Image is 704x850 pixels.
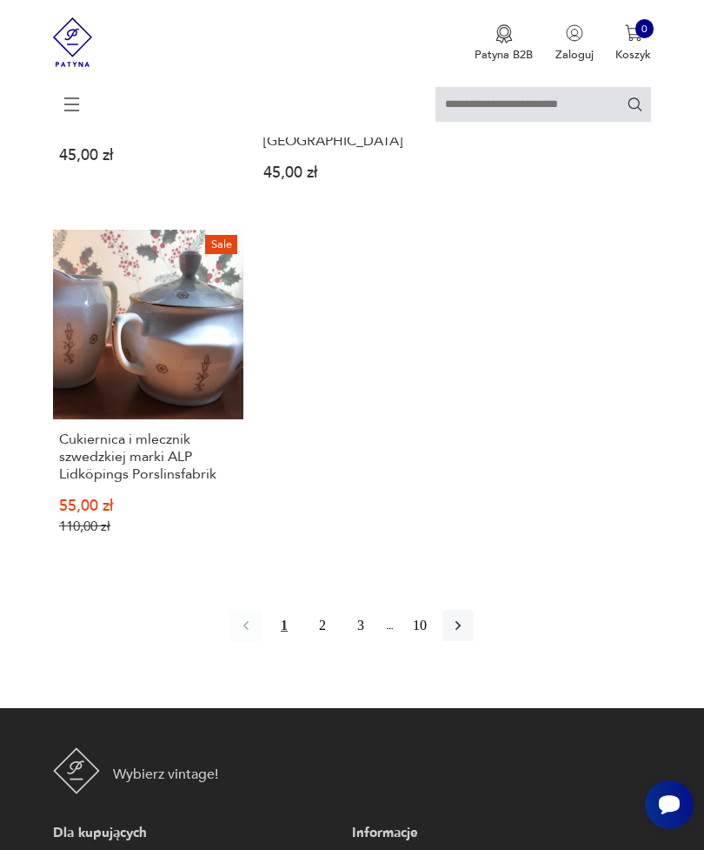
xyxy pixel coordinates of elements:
[555,24,594,63] button: Zaloguj
[53,230,243,562] a: SaleCukiernica i mlecznik szwedzkiej marki ALP Lidköpings PorslinsfabrikCukiernica i mlecznik szw...
[269,610,300,641] button: 1
[475,24,533,63] a: Ikona medaluPatyna B2B
[627,96,643,112] button: Szukaj
[53,747,100,794] img: Patyna - sklep z meblami i dekoracjami vintage
[53,823,345,844] p: Dla kupujących
[475,47,533,63] p: Patyna B2B
[555,47,594,63] p: Zaloguj
[59,150,236,163] p: 45,00 zł
[635,19,654,38] div: 0
[345,610,376,641] button: 3
[113,764,218,785] p: Wybierz vintage!
[475,24,533,63] button: Patyna B2B
[495,24,513,44] img: Ikona medalu
[615,24,651,63] button: 0Koszyk
[263,167,441,180] p: 45,00 zł
[307,610,338,641] button: 2
[59,431,236,483] h3: Cukiernica i mlecznik szwedzkiej marki ALP Lidköpings Porslinsfabrik
[352,823,644,844] p: Informacje
[59,500,236,513] p: 55,00 zł
[625,24,642,42] img: Ikona koszyka
[59,520,236,534] p: 110,00 zł
[566,24,583,42] img: Ikonka użytkownika
[263,80,441,150] h3: Antyk, [DATE]-[DATE], Art Deco, salaterka, porcelana sygnowana, GC Bogucice, [GEOGRAPHIC_DATA]
[645,780,694,829] iframe: Smartsupp widget button
[615,47,651,63] p: Koszyk
[404,610,435,641] button: 10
